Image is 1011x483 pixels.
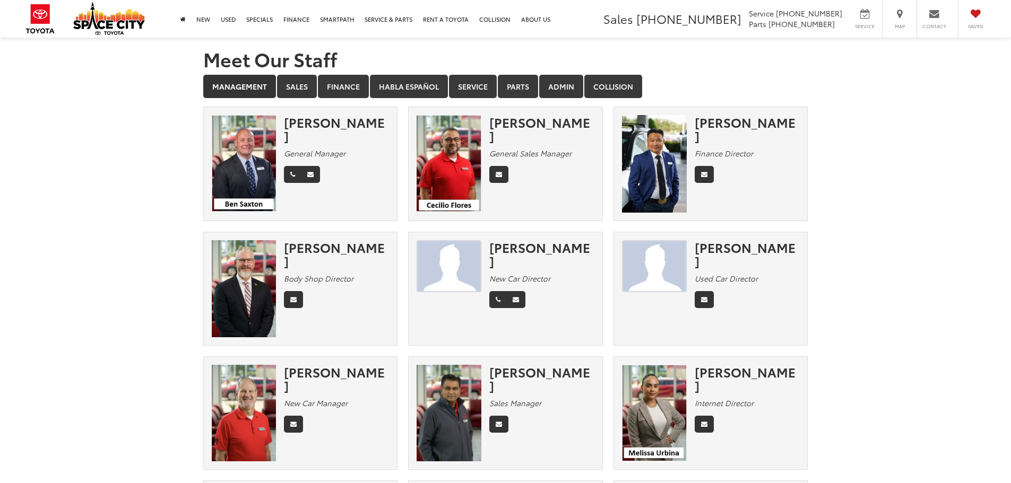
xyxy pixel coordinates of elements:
div: [PERSON_NAME] [695,240,800,268]
em: Body Shop Director [284,273,353,284]
a: Email [695,166,714,183]
a: Email [695,416,714,433]
div: [PERSON_NAME] [284,240,389,268]
img: JAMES TAYLOR [417,240,481,293]
div: [PERSON_NAME] [489,365,594,393]
em: New Car Director [489,273,550,284]
a: Email [506,291,525,308]
span: Service [749,8,774,19]
img: Cecilio Flores [417,115,481,212]
em: Sales Manager [489,398,541,408]
span: [PHONE_NUMBER] [776,8,842,19]
a: Email [284,291,303,308]
a: Sales [277,75,317,98]
img: Sean Patterson [212,240,276,337]
div: Department Tabs [203,75,808,99]
a: Email [284,416,303,433]
a: Service [449,75,497,98]
img: Oz Ali [417,365,481,462]
span: [PHONE_NUMBER] [768,19,835,29]
div: [PERSON_NAME] [695,365,800,393]
div: [PERSON_NAME] [284,115,389,143]
a: Management [203,75,276,98]
div: [PERSON_NAME] [489,115,594,143]
a: Email [695,291,714,308]
a: Email [301,166,320,183]
span: Contact [922,23,946,30]
div: [PERSON_NAME] [284,365,389,393]
a: Habla Español [370,75,448,98]
img: Nam Pham [622,115,687,213]
span: Map [888,23,911,30]
em: Finance Director [695,148,753,159]
span: [PHONE_NUMBER] [636,10,741,27]
em: Internet Director [695,398,754,408]
a: Phone [284,166,301,183]
img: Marco Compean [622,240,687,293]
img: Space City Toyota [73,2,145,35]
span: Sales [603,10,633,27]
a: Email [489,416,508,433]
a: Collision [584,75,642,98]
img: David Hardy [212,365,276,462]
em: General Manager [284,148,345,159]
em: General Sales Manager [489,148,572,159]
h1: Meet Our Staff [203,48,808,69]
img: Melissa Urbina [622,365,687,461]
a: Phone [489,291,507,308]
div: [PERSON_NAME] [489,240,594,268]
em: New Car Manager [284,398,348,408]
span: Parts [749,19,766,29]
span: Service [853,23,877,30]
span: Saved [964,23,987,30]
a: Finance [318,75,369,98]
a: Email [489,166,508,183]
div: [PERSON_NAME] [695,115,800,143]
em: Used Car Director [695,273,758,284]
a: Admin [539,75,583,98]
img: Ben Saxton [212,115,276,212]
a: Parts [498,75,538,98]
